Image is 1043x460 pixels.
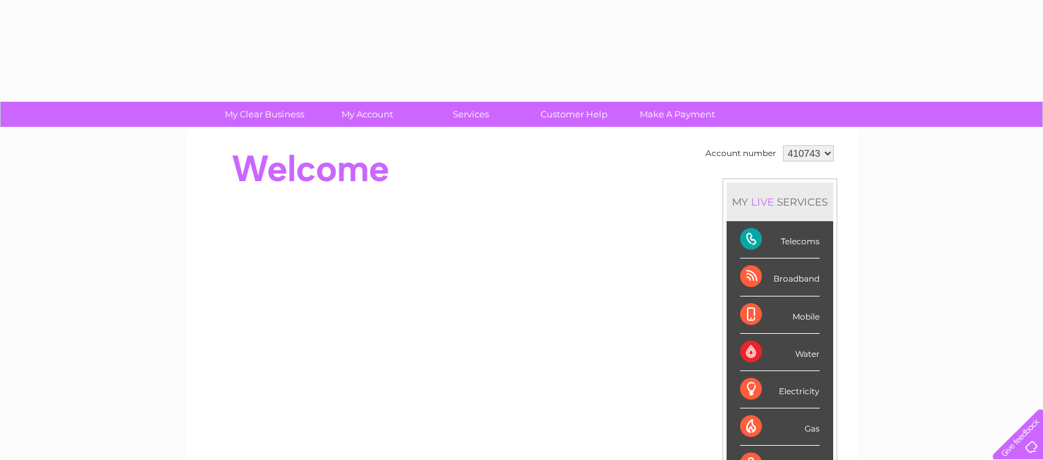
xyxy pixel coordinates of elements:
[748,195,777,208] div: LIVE
[740,258,820,296] div: Broadband
[740,371,820,408] div: Electricity
[740,334,820,371] div: Water
[518,102,630,127] a: Customer Help
[727,183,833,221] div: MY SERVICES
[740,408,820,446] div: Gas
[740,221,820,258] div: Telecoms
[415,102,527,127] a: Services
[740,296,820,334] div: Mobile
[702,142,780,165] td: Account number
[208,102,321,127] a: My Clear Business
[312,102,424,127] a: My Account
[621,102,733,127] a: Make A Payment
